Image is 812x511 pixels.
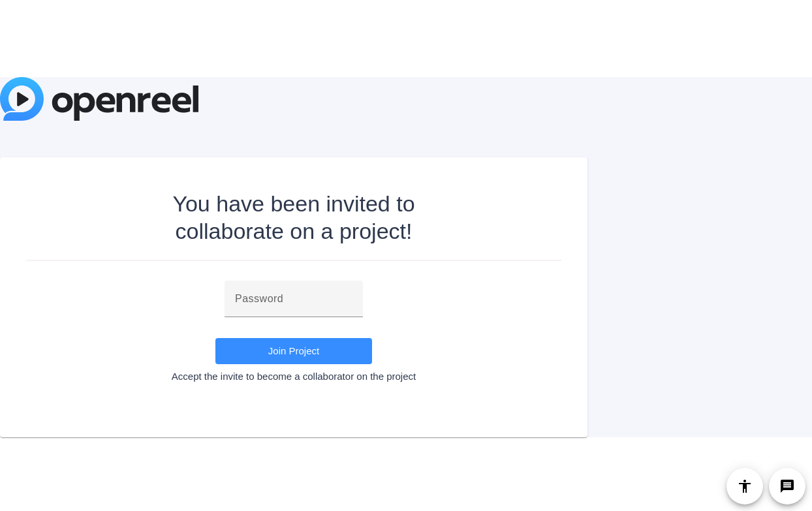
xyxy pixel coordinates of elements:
[779,478,795,494] mat-icon: message
[235,291,352,307] input: Password
[26,371,561,382] div: Accept the invite to become a collaborator on the project
[138,190,450,245] div: You have been invited to collaborate on a project!
[268,345,319,356] span: Join Project
[737,478,753,494] mat-icon: accessibility
[215,338,372,364] button: Join Project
